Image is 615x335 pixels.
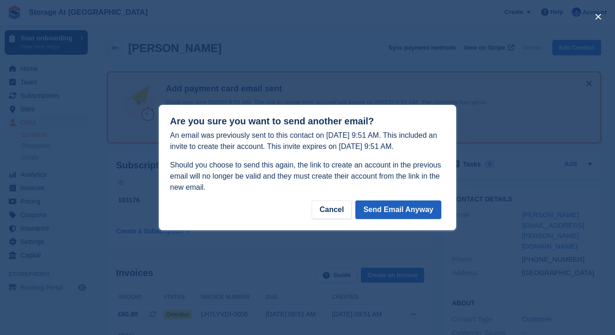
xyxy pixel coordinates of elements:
div: Cancel [312,200,352,219]
h1: Are you sure you want to send another email? [170,116,445,127]
p: An email was previously sent to this contact on [DATE] 9:51 AM. This included an invite to create... [170,130,445,152]
button: Send Email Anyway [355,200,441,219]
button: close [591,9,606,24]
p: Should you choose to send this again, the link to create an account in the previous email will no... [170,160,445,193]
